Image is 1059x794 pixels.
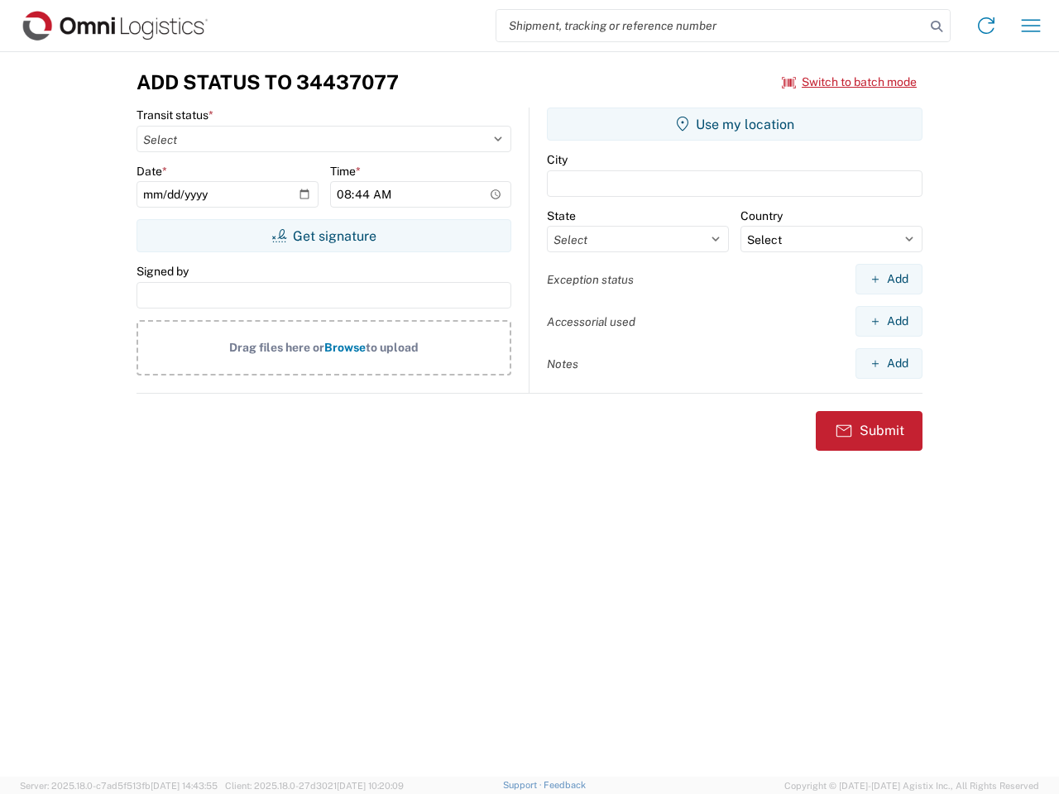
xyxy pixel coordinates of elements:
[547,314,635,329] label: Accessorial used
[229,341,324,354] span: Drag files here or
[547,272,634,287] label: Exception status
[225,781,404,791] span: Client: 2025.18.0-27d3021
[547,108,922,141] button: Use my location
[855,264,922,294] button: Add
[547,208,576,223] label: State
[324,341,366,354] span: Browse
[547,356,578,371] label: Notes
[816,411,922,451] button: Submit
[337,781,404,791] span: [DATE] 10:20:09
[137,219,511,252] button: Get signature
[782,69,917,96] button: Switch to batch mode
[137,264,189,279] label: Signed by
[137,108,213,122] label: Transit status
[547,152,568,167] label: City
[151,781,218,791] span: [DATE] 14:43:55
[855,306,922,337] button: Add
[366,341,419,354] span: to upload
[855,348,922,379] button: Add
[503,780,544,790] a: Support
[544,780,586,790] a: Feedback
[137,164,167,179] label: Date
[20,781,218,791] span: Server: 2025.18.0-c7ad5f513fb
[330,164,361,179] label: Time
[137,70,399,94] h3: Add Status to 34437077
[740,208,783,223] label: Country
[496,10,925,41] input: Shipment, tracking or reference number
[784,778,1039,793] span: Copyright © [DATE]-[DATE] Agistix Inc., All Rights Reserved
